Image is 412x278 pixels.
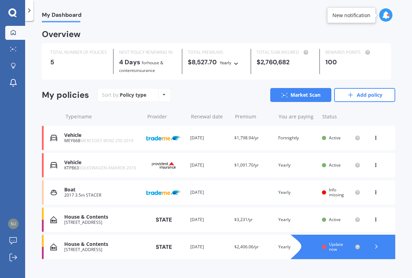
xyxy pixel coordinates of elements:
div: My policies [42,90,89,100]
div: Overview [42,31,81,38]
span: Update now [329,241,343,252]
div: 2017 3.5m STACER [64,193,141,198]
img: State [146,241,181,253]
img: 8a99e2496d3e21dda05ac77e9ca5ed0c [8,219,19,229]
div: MEY668 [64,138,141,143]
div: [STREET_ADDRESS] [64,220,141,225]
img: State [146,213,181,226]
div: 5 [50,59,108,66]
span: $3,231/yr [234,217,253,222]
div: You are paying [279,113,317,120]
div: [DATE] [190,216,229,223]
img: Vehicle [50,134,57,141]
span: Active [329,217,341,222]
div: TOTAL SUM INSURED [257,49,314,56]
div: [DATE] [190,189,229,196]
div: Yearly [278,216,317,223]
span: My Dashboard [42,12,81,21]
div: NEXT POLICY RENEWING IN [119,49,176,56]
div: TOTAL NUMBER OF POLICIES [50,49,108,56]
div: Status [322,113,360,120]
div: KTP863 [64,166,141,170]
div: Yearly [278,243,317,250]
img: Vehicle [50,162,57,169]
div: New notification [332,12,370,19]
div: Renewal date [191,113,229,120]
b: 4 Days [119,58,140,66]
div: [DATE] [190,134,229,141]
div: House & Contents [64,214,141,220]
div: Vehicle [64,132,141,138]
div: Fortnightly [278,134,317,141]
div: Provider [147,113,185,120]
img: House & Contents [50,216,57,223]
a: Market Scan [270,88,331,102]
div: Boat [64,187,141,193]
div: Vehicle [64,160,141,166]
img: Trade Me Insurance [146,186,181,199]
img: House & Contents [50,243,57,250]
div: [DATE] [190,162,229,169]
div: House & Contents [64,241,141,247]
div: $8,527.70 [188,59,245,66]
span: VOLKSWAGEN AMAROK 2016 [79,165,136,171]
span: $1,091.70/yr [234,162,259,168]
div: Type/name [66,113,142,120]
div: [STREET_ADDRESS] [64,247,141,252]
span: $1,798.94/yr [234,135,259,141]
span: MERCEDES BENZ 250 2019 [80,138,133,144]
div: Yearly [220,59,231,66]
img: Boat [50,189,57,196]
div: Policy type [120,92,146,98]
div: Premium [235,113,273,120]
img: Provident [146,159,181,172]
div: Yearly [278,162,317,169]
span: Info missing [329,187,344,198]
div: Yearly [278,189,317,196]
span: $2,406.06/yr [234,244,259,250]
span: Active [329,135,341,141]
img: Trade Me Insurance [146,131,181,145]
div: Sort by: [102,92,146,98]
div: $2,760,682 [257,59,314,66]
div: [DATE] [190,243,229,250]
div: TOTAL PREMIUMS [188,49,245,56]
span: Active [329,162,341,168]
div: REWARDS POINTS [325,49,383,56]
a: Add policy [334,88,395,102]
div: 100 [325,59,383,66]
